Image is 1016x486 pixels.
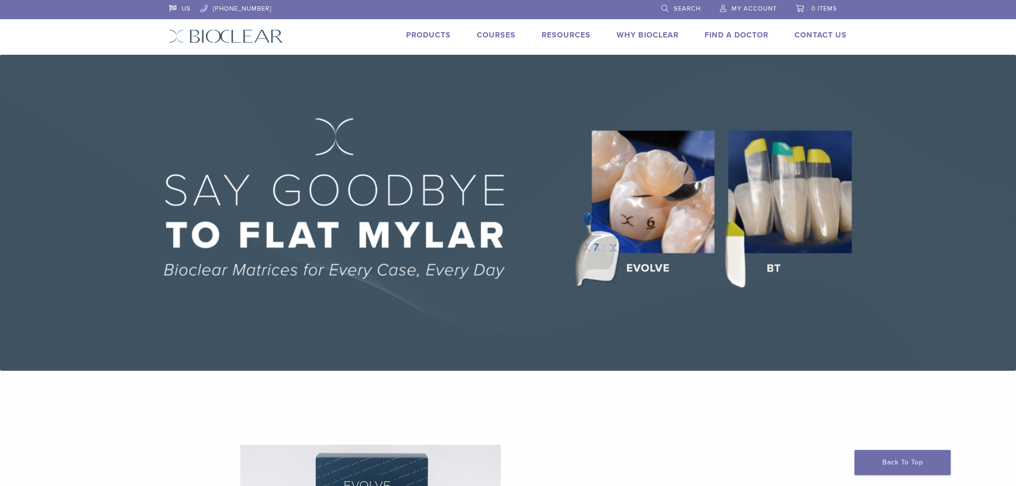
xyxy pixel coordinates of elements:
[406,30,451,40] a: Products
[731,5,777,12] span: My Account
[169,29,283,43] img: Bioclear
[794,30,847,40] a: Contact Us
[477,30,516,40] a: Courses
[855,450,951,475] a: Back To Top
[542,30,591,40] a: Resources
[617,30,679,40] a: Why Bioclear
[811,5,837,12] span: 0 items
[705,30,768,40] a: Find A Doctor
[674,5,701,12] span: Search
